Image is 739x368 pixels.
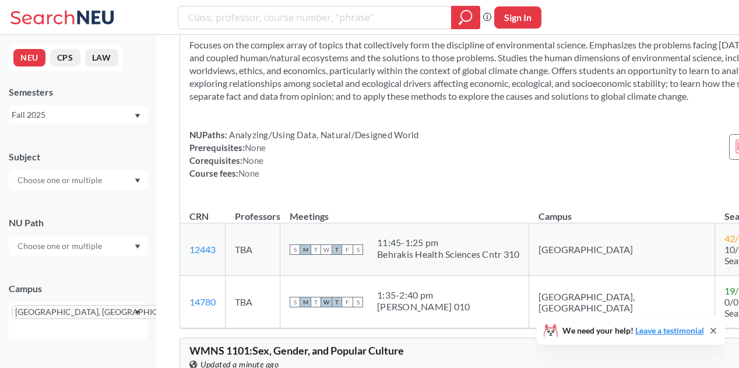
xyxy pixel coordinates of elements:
[332,297,342,307] span: T
[135,178,140,183] svg: Dropdown arrow
[12,305,197,319] span: [GEOGRAPHIC_DATA], [GEOGRAPHIC_DATA]X to remove pill
[290,244,300,255] span: S
[12,108,133,121] div: Fall 2025
[377,248,519,260] div: Behrakis Health Sciences Cntr 310
[321,297,332,307] span: W
[451,6,480,29] div: magnifying glass
[353,244,363,255] span: S
[9,216,147,229] div: NU Path
[342,297,353,307] span: F
[85,49,118,66] button: LAW
[311,244,321,255] span: T
[529,198,715,223] th: Campus
[227,129,418,140] span: Analyzing/Using Data, Natural/Designed World
[280,198,529,223] th: Meetings
[529,276,715,328] td: [GEOGRAPHIC_DATA], [GEOGRAPHIC_DATA]
[245,142,266,153] span: None
[226,276,280,328] td: TBA
[189,344,404,357] span: WMNS 1101 : Sex, Gender, and Popular Culture
[9,86,147,99] div: Semesters
[529,223,715,276] td: [GEOGRAPHIC_DATA]
[377,237,519,248] div: 11:45 - 1:25 pm
[311,297,321,307] span: T
[12,239,110,253] input: Choose one or multiple
[9,236,147,256] div: Dropdown arrow
[377,289,470,301] div: 1:35 - 2:40 pm
[9,282,147,295] div: Campus
[189,128,418,180] div: NUPaths: Prerequisites: Corequisites: Course fees:
[189,210,209,223] div: CRN
[189,244,216,255] a: 12443
[9,150,147,163] div: Subject
[12,173,110,187] input: Choose one or multiple
[135,114,140,118] svg: Dropdown arrow
[353,297,363,307] span: S
[321,244,332,255] span: W
[459,9,473,26] svg: magnifying glass
[50,49,80,66] button: CPS
[332,244,342,255] span: T
[189,296,216,307] a: 14780
[135,244,140,249] svg: Dropdown arrow
[494,6,541,29] button: Sign In
[9,106,147,124] div: Fall 2025Dropdown arrow
[9,302,147,339] div: [GEOGRAPHIC_DATA], [GEOGRAPHIC_DATA]X to remove pillDropdown arrow
[562,327,704,335] span: We need your help!
[635,325,704,335] a: Leave a testimonial
[13,49,45,66] button: NEU
[242,155,263,166] span: None
[226,223,280,276] td: TBA
[226,198,280,223] th: Professors
[300,244,311,255] span: M
[290,297,300,307] span: S
[9,170,147,190] div: Dropdown arrow
[135,310,140,315] svg: Dropdown arrow
[377,301,470,313] div: [PERSON_NAME] 010
[300,297,311,307] span: M
[238,168,259,178] span: None
[342,244,353,255] span: F
[187,8,443,27] input: Class, professor, course number, "phrase"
